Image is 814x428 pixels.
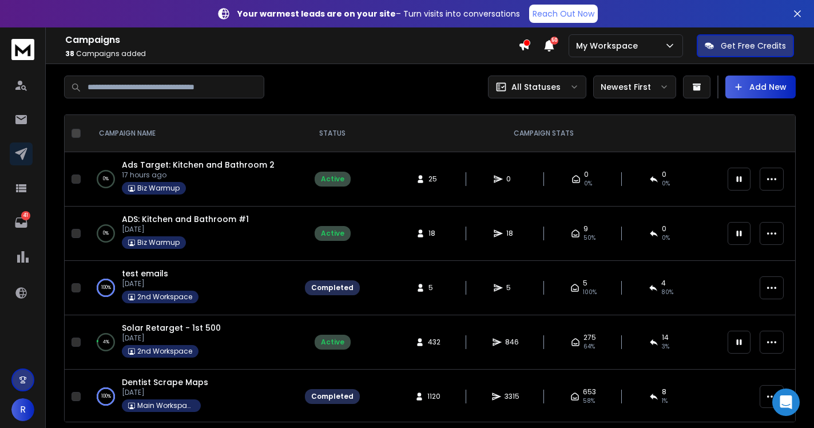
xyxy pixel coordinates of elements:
p: 41 [21,211,30,220]
strong: Your warmest leads are on your site [237,8,396,19]
span: 0 [662,224,666,233]
p: Reach Out Now [533,8,594,19]
p: All Statuses [511,81,561,93]
span: 38 [65,49,74,58]
td: 4%Solar Retarget - 1st 500[DATE]2nd Workspace [85,315,298,370]
p: 100 % [101,391,111,402]
p: Main Workspace [137,401,194,410]
span: 80 % [661,288,673,297]
a: Dentist Scrape Maps [122,377,208,388]
div: Open Intercom Messenger [772,389,800,416]
span: 0% [662,179,670,188]
div: Active [321,229,344,238]
th: STATUS [298,115,367,152]
span: 1120 [427,392,440,401]
a: Solar Retarget - 1st 500 [122,322,221,334]
p: My Workspace [576,40,642,51]
span: 50 [550,37,558,45]
span: 0 % [662,233,670,243]
span: 1 % [662,397,668,406]
h1: Campaigns [65,33,518,47]
td: 0%Ads Target: Kitchen and Bathroom 217 hours agoBiz Warmup [85,152,298,207]
span: 100 % [583,288,597,297]
p: 0 % [103,173,109,185]
span: 275 [583,333,596,342]
td: 100%test emails[DATE]2nd Workspace [85,261,298,315]
p: [DATE] [122,388,208,397]
span: 0% [584,179,592,188]
span: 5 [583,279,587,288]
span: 0 [662,170,666,179]
p: 2nd Workspace [137,347,192,356]
span: 18 [506,229,518,238]
p: 17 hours ago [122,171,275,180]
td: 100%Dentist Scrape Maps[DATE]Main Workspace [85,370,298,424]
a: Reach Out Now [529,5,598,23]
p: [DATE] [122,279,198,288]
p: 4 % [103,336,109,348]
div: Completed [311,392,354,401]
img: logo [11,39,34,60]
button: R [11,398,34,421]
p: 100 % [101,282,111,294]
a: ADS: Kitchen and Bathroom #1 [122,213,249,225]
div: Completed [311,283,354,292]
span: 64 % [583,342,595,351]
a: Ads Target: Kitchen and Bathroom 2 [122,159,275,171]
p: 0 % [103,228,109,239]
span: 653 [583,387,596,397]
a: test emails [122,268,168,279]
span: 4 [661,279,666,288]
span: 14 [662,333,669,342]
span: 25 [428,175,440,184]
p: Biz Warmup [137,238,180,247]
p: 2nd Workspace [137,292,192,302]
button: Add New [725,76,796,98]
span: 432 [428,338,440,347]
p: – Turn visits into conversations [237,8,520,19]
span: 3315 [505,392,519,401]
span: 5 [428,283,440,292]
th: CAMPAIGN NAME [85,115,298,152]
span: 58 % [583,397,595,406]
td: 0%ADS: Kitchen and Bathroom #1[DATE]Biz Warmup [85,207,298,261]
span: 3 % [662,342,669,351]
p: [DATE] [122,225,249,234]
th: CAMPAIGN STATS [367,115,721,152]
p: Get Free Credits [721,40,786,51]
a: 41 [10,211,33,234]
span: 50 % [583,233,595,243]
button: Newest First [593,76,676,98]
span: 0 [506,175,518,184]
span: 846 [505,338,519,347]
div: Active [321,175,344,184]
button: Get Free Credits [697,34,794,57]
span: 9 [583,224,588,233]
div: Active [321,338,344,347]
span: 18 [428,229,440,238]
p: Campaigns added [65,49,518,58]
p: [DATE] [122,334,221,343]
p: Biz Warmup [137,184,180,193]
span: 5 [506,283,518,292]
span: 0 [584,170,589,179]
span: 8 [662,387,666,397]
